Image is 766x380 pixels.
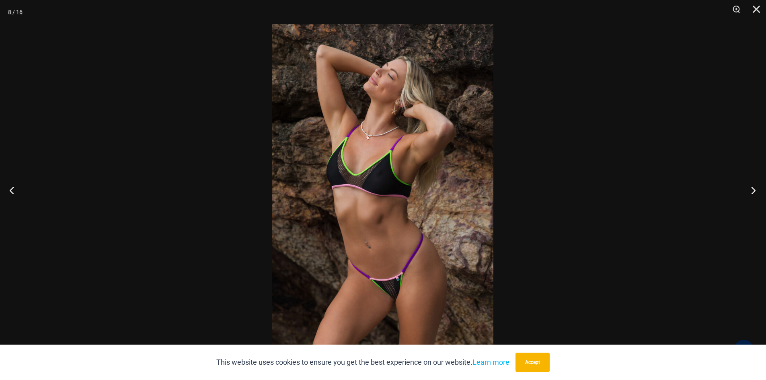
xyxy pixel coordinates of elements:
p: This website uses cookies to ensure you get the best experience on our website. [216,356,509,368]
button: Accept [515,353,550,372]
button: Next [736,170,766,210]
div: 8 / 16 [8,6,23,18]
img: Reckless Neon Crush Black Neon 349 Crop Top 466 Thong 03 [272,24,493,356]
a: Learn more [472,358,509,366]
